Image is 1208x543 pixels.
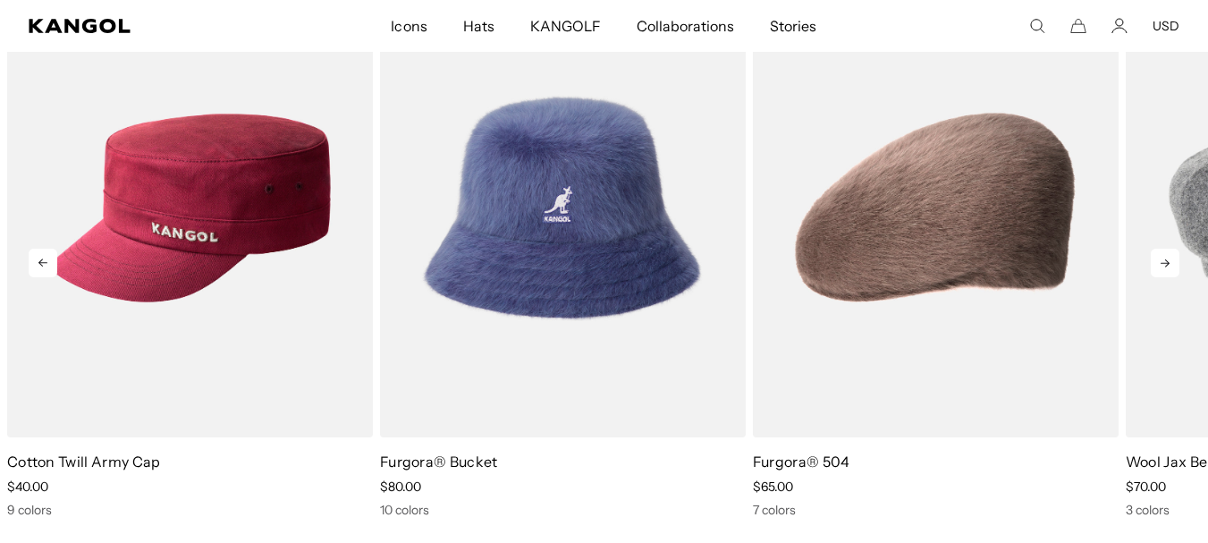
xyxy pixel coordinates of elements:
a: Kangol [29,19,258,33]
summary: Search here [1029,18,1045,34]
a: Account [1111,18,1128,34]
a: Cotton Twill Army Cap [7,453,161,471]
div: 10 colors [380,502,746,518]
span: $70.00 [1126,479,1166,495]
button: Cart [1070,18,1086,34]
div: 9 colors [7,502,373,518]
a: Furgora® 504 [753,453,850,471]
span: $40.00 [7,479,48,495]
div: 7 colors [753,502,1119,518]
button: USD [1153,18,1179,34]
span: $65.00 [753,479,793,495]
a: Furgora® Bucket [380,453,498,471]
span: $80.00 [380,479,421,495]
